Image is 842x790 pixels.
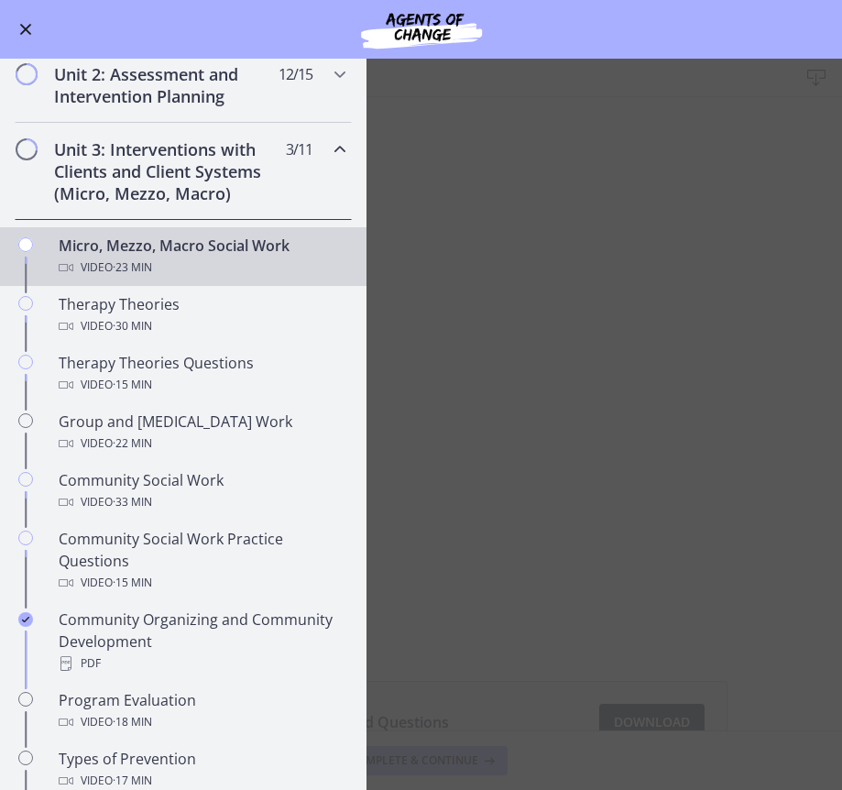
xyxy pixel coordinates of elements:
button: Enable menu [15,18,37,40]
div: Video [59,491,344,513]
img: Agents of Change Social Work Test Prep [312,7,531,51]
div: PDF [59,653,344,675]
span: · 18 min [113,711,152,733]
div: Video [59,315,344,337]
div: Group and [MEDICAL_DATA] Work [59,411,344,455]
div: Community Social Work [59,469,344,513]
span: · 30 min [113,315,152,337]
div: Video [59,711,344,733]
div: Therapy Theories [59,293,344,337]
div: Community Social Work Practice Questions [59,528,344,594]
span: · 33 min [113,491,152,513]
div: Video [59,374,344,396]
div: Program Evaluation [59,689,344,733]
div: Micro, Mezzo, Macro Social Work [59,235,344,279]
span: · 22 min [113,433,152,455]
span: · 23 min [113,257,152,279]
h2: Unit 2: Assessment and Intervention Planning [54,63,278,107]
span: · 15 min [113,572,152,594]
span: 12 / 15 [279,63,312,85]
div: Community Organizing and Community Development [59,609,344,675]
span: 3 / 11 [286,138,312,160]
div: Video [59,257,344,279]
div: Video [59,572,344,594]
span: · 15 min [113,374,152,396]
div: Video [59,433,344,455]
i: Completed [18,612,33,627]
h2: Unit 3: Interventions with Clients and Client Systems (Micro, Mezzo, Macro) [54,138,278,204]
div: Therapy Theories Questions [59,352,344,396]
